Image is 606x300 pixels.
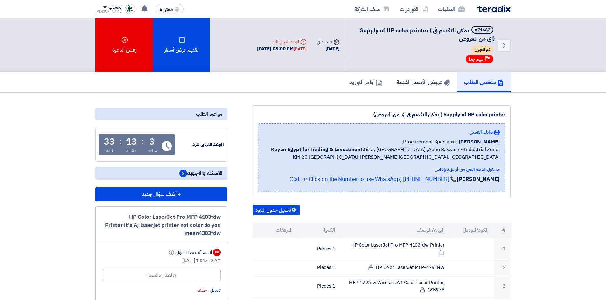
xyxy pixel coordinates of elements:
img: Trust_Trade_1758782181773.png [125,4,135,14]
div: 13 [126,137,137,146]
div: [DATE] [294,46,306,52]
span: [PERSON_NAME] [459,138,500,146]
a: 📞 [PHONE_NUMBER] (Call or Click on the Number to use WhatsApp) [289,175,457,183]
button: + أضف سؤال جديد [95,187,227,201]
div: HP Color LaserJet Pro MFP 4103fdw Printer it's A; laserjet printer not color do you mean4303fdw [102,213,221,237]
div: رفض الدعوة [95,18,153,72]
a: أوامر التوريد [342,72,389,92]
td: 1 Pieces [296,238,340,260]
th: المرفقات [253,223,296,238]
div: [DATE] 10:42:12 AM [102,257,221,264]
span: الأسئلة والأجوبة [179,169,222,177]
div: ساعة [148,148,157,154]
th: البيان/الوصف [340,223,450,238]
span: تم القبول [471,46,493,53]
span: بيانات العميل [470,129,493,136]
div: HB [213,249,221,256]
a: عروض الأسعار المقدمة [389,72,457,92]
div: أنت سألت هذا السؤال [168,249,212,256]
div: الموعد النهائي للرد [257,38,307,45]
th: # [494,223,511,238]
div: دقيقة [126,148,136,154]
span: تعديل [210,287,221,294]
span: 2 [179,170,187,177]
div: مسئول الدعم الفني من فريق تيرادكس [263,166,500,173]
div: [DATE] 03:00 PM [257,45,307,52]
td: 3 [494,275,511,297]
div: مواعيد الطلب [95,108,227,120]
img: Teradix logo [477,5,511,12]
div: الحساب [108,5,122,10]
a: الطلبات [433,2,470,17]
td: 2 [494,260,511,275]
span: English [160,7,173,12]
td: 1 Pieces [296,275,340,297]
span: مهم جدا [469,56,484,62]
h5: ملخص الطلب [464,78,504,86]
a: الأوردرات [394,2,433,17]
th: الكمية [296,223,340,238]
h5: Supply of HP color printer ( يمكن التقديم فى اي من المعروض) [353,26,495,43]
div: [PERSON_NAME] [95,10,122,13]
td: HP Color LaserJet MFP-479FNW [340,260,450,275]
h5: عروض الأسعار المقدمة [396,78,450,86]
div: : [119,136,122,147]
td: 1 [494,238,511,260]
div: في انتظار رد العميل [147,272,176,278]
th: الكود/الموديل [450,223,494,238]
div: 3 [150,137,155,146]
button: English [156,4,184,14]
div: #71662 [475,28,490,32]
td: MFP 179fnw Wireless A4 Color Laser Printer, 4ZB97A [340,275,450,297]
div: [DATE] [317,45,340,52]
span: Supply of HP color printer ( يمكن التقديم فى اي من المعروض) [360,26,495,43]
td: 1 Pieces [296,260,340,275]
a: ملف الشركة [349,2,394,17]
div: 33 [104,137,115,146]
b: Kayan Egypt for Trading & Investment, [271,146,364,153]
button: تحميل جدول البنود [253,205,300,215]
div: ثانية [106,148,113,154]
span: حذف [197,287,207,294]
div: Supply of HP color printer ( يمكن التقديم فى اي من المعروض) [258,111,505,118]
span: Giza, [GEOGRAPHIC_DATA] ,Abou Rawash - Industrial Zone. KM 28 [GEOGRAPHIC_DATA]-[PERSON_NAME][GEO... [263,146,500,161]
td: HP Color LaserJet Pro MFP 4103fdw Printer [340,238,450,260]
div: : [141,136,143,147]
div: صدرت في [317,38,340,45]
strong: [PERSON_NAME] [457,175,500,183]
div: الموعد النهائي للرد [176,141,224,148]
h5: أوامر التوريد [349,78,382,86]
span: Procurement Specialist, [402,138,456,146]
div: تقديم عرض أسعار [153,18,210,72]
a: ملخص الطلب [457,72,511,92]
